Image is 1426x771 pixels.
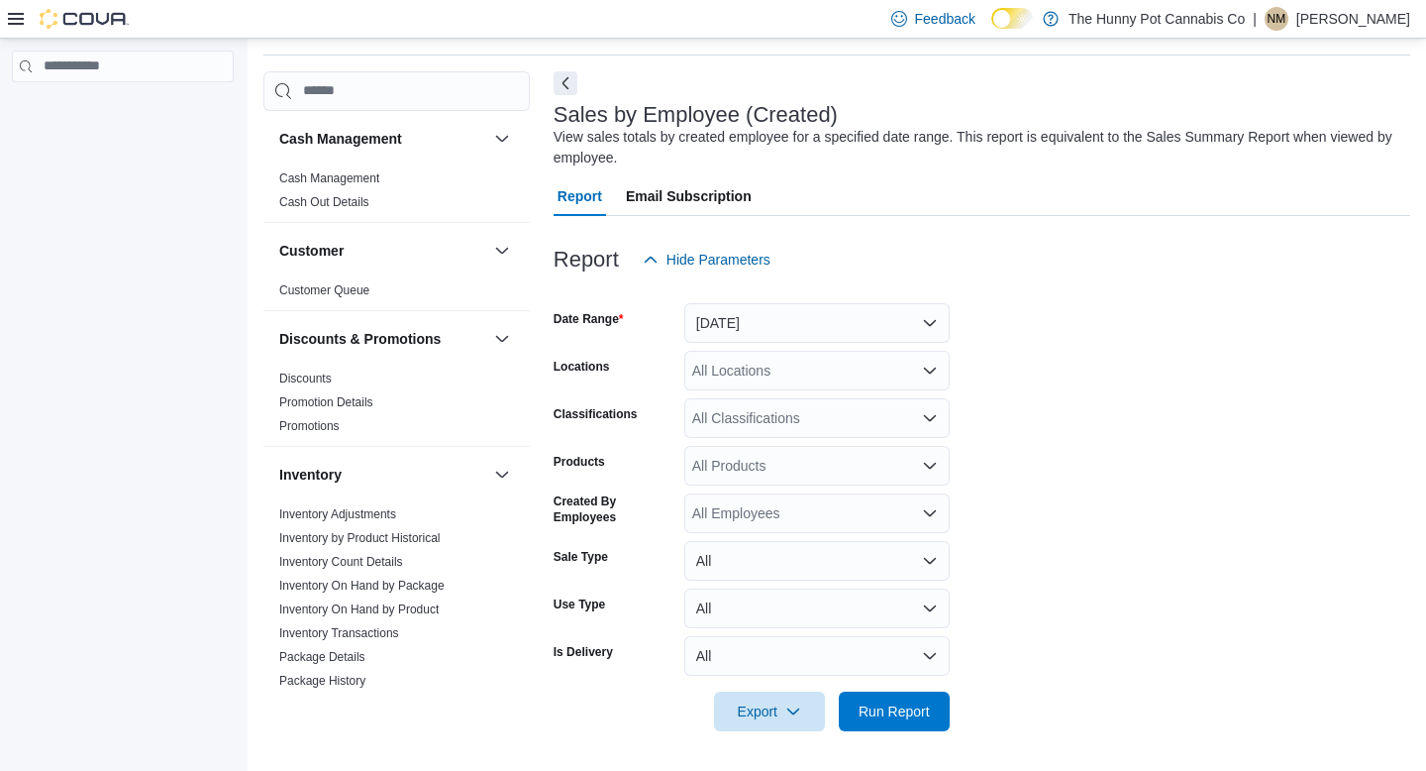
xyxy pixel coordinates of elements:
[279,283,369,297] a: Customer Queue
[915,9,975,29] span: Feedback
[684,589,950,628] button: All
[922,410,938,426] button: Open list of options
[279,579,445,593] a: Inventory On Hand by Package
[635,240,778,279] button: Hide Parameters
[922,363,938,379] button: Open list of options
[279,394,373,410] span: Promotion Details
[490,463,514,487] button: Inventory
[279,241,486,261] button: Customer
[554,549,608,565] label: Sale Type
[684,636,950,676] button: All
[279,418,340,434] span: Promotions
[279,171,379,185] a: Cash Management
[12,86,234,134] nav: Complex example
[279,506,396,522] span: Inventory Adjustments
[1253,7,1257,31] p: |
[263,278,530,310] div: Customer
[279,395,373,409] a: Promotion Details
[279,673,365,689] span: Package History
[1265,7,1288,31] div: Nakisha Mckinley
[279,329,486,349] button: Discounts & Promotions
[554,494,676,525] label: Created By Employees
[554,359,610,375] label: Locations
[991,8,1033,29] input: Dark Mode
[40,9,129,29] img: Cova
[279,419,340,433] a: Promotions
[666,250,770,270] span: Hide Parameters
[263,367,530,446] div: Discounts & Promotions
[279,625,399,641] span: Inventory Transactions
[684,541,950,581] button: All
[922,458,938,474] button: Open list of options
[554,71,577,95] button: Next
[279,329,441,349] h3: Discounts & Promotions
[1069,7,1245,31] p: The Hunny Pot Cannabis Co
[554,454,605,470] label: Products
[490,127,514,151] button: Cash Management
[279,282,369,298] span: Customer Queue
[279,241,344,261] h3: Customer
[554,406,638,422] label: Classifications
[279,170,379,186] span: Cash Management
[279,465,486,485] button: Inventory
[626,176,752,216] span: Email Subscription
[279,602,439,617] span: Inventory On Hand by Product
[279,555,403,569] a: Inventory Count Details
[279,129,486,149] button: Cash Management
[1268,7,1286,31] span: NM
[279,649,365,665] span: Package Details
[279,578,445,594] span: Inventory On Hand by Package
[263,166,530,222] div: Cash Management
[554,597,605,612] label: Use Type
[279,674,365,688] a: Package History
[859,702,930,721] span: Run Report
[554,248,619,272] h3: Report
[279,129,402,149] h3: Cash Management
[554,311,624,327] label: Date Range
[279,531,441,545] a: Inventory by Product Historical
[839,692,950,731] button: Run Report
[684,303,950,343] button: [DATE]
[490,239,514,263] button: Customer
[1296,7,1410,31] p: [PERSON_NAME]
[279,507,396,521] a: Inventory Adjustments
[279,554,403,570] span: Inventory Count Details
[554,644,613,660] label: Is Delivery
[554,103,838,127] h3: Sales by Employee (Created)
[490,327,514,351] button: Discounts & Promotions
[279,650,365,664] a: Package Details
[279,465,342,485] h3: Inventory
[554,127,1400,168] div: View sales totals by created employee for a specified date range. This report is equivalent to th...
[991,29,992,30] span: Dark Mode
[714,692,825,731] button: Export
[279,372,332,385] a: Discounts
[922,505,938,521] button: Open list of options
[279,371,332,386] span: Discounts
[558,176,602,216] span: Report
[279,603,439,616] a: Inventory On Hand by Product
[279,195,369,209] a: Cash Out Details
[279,626,399,640] a: Inventory Transactions
[279,194,369,210] span: Cash Out Details
[279,530,441,546] span: Inventory by Product Historical
[726,692,813,731] span: Export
